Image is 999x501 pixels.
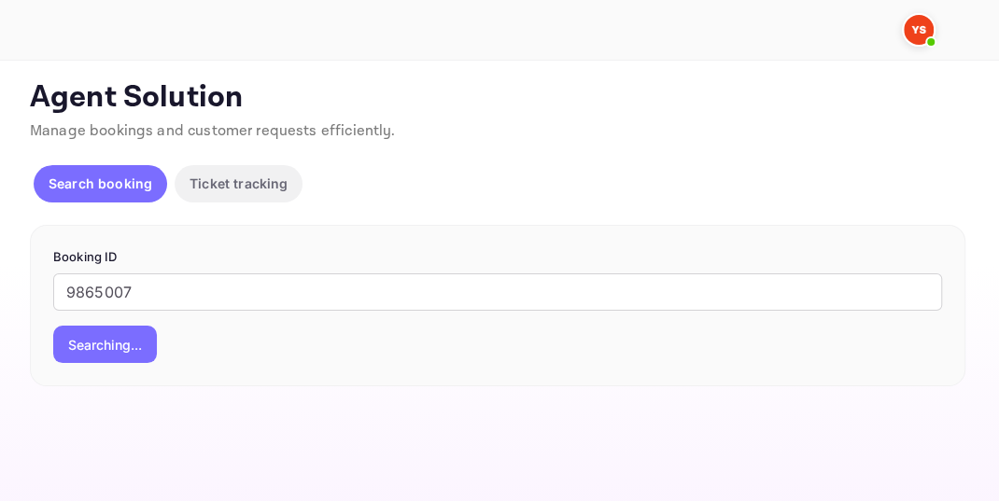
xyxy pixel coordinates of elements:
[190,174,288,193] p: Ticket tracking
[49,174,152,193] p: Search booking
[53,273,942,311] input: Enter Booking ID (e.g., 63782194)
[30,121,396,141] span: Manage bookings and customer requests efficiently.
[30,79,965,117] p: Agent Solution
[53,326,157,363] button: Searching...
[53,248,942,267] p: Booking ID
[904,15,934,45] img: Yandex Support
